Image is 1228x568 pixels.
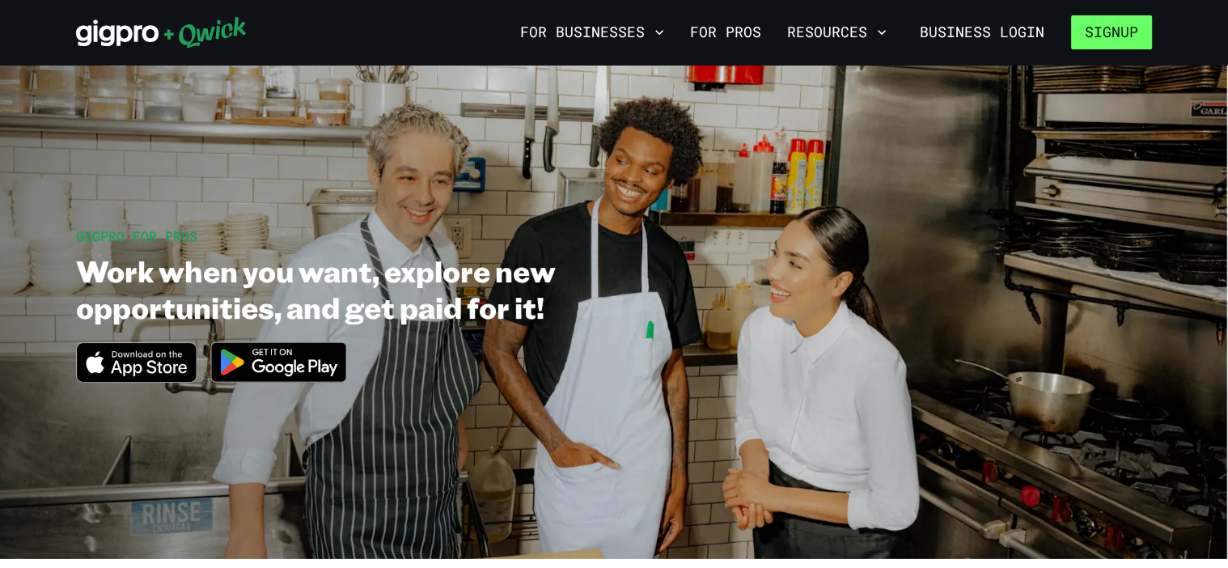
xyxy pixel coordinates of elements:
img: Get it on Google Play [201,332,358,392]
a: Download on the App Store [76,369,197,386]
a: Business Login [906,15,1058,49]
span: GIGPRO FOR PROS [76,227,197,244]
button: For Businesses [514,19,671,46]
h1: Work when you want, explore new opportunities, and get paid for it! [76,252,722,325]
button: Signup [1071,15,1152,49]
button: Resources [781,19,893,46]
a: For Pros [684,19,768,46]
